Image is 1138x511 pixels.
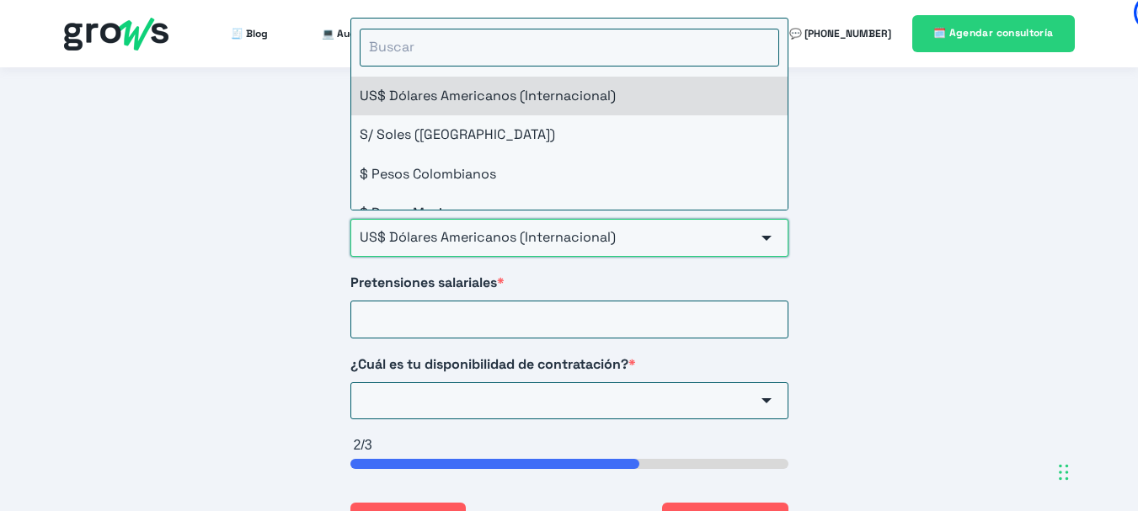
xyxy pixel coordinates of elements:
[350,274,497,291] span: Pretensiones salariales
[360,29,779,66] input: Buscar
[231,17,268,51] a: 🧾 Blog
[351,194,788,232] li: $ Pesos Mexicanos
[835,295,1138,511] iframe: Chat Widget
[460,17,576,51] a: 💼 Trabaja con nosotros
[789,17,891,51] a: 💬 [PHONE_NUMBER]
[354,436,788,455] div: 2/3
[351,155,788,194] li: $ Pesos Colombianos
[351,77,788,115] li: US$ Dólares Americanos (Internacional)
[1059,447,1069,498] div: Arrastrar
[835,295,1138,511] div: Widget de chat
[912,15,1075,51] a: 🗓️ Agendar consultoría
[350,355,628,373] span: ¿Cuál es tu disponibilidad de contratación?
[351,115,788,154] li: S/ Soles ([GEOGRAPHIC_DATA])
[630,17,693,51] a: 🎧 Ruta CRM
[350,459,788,469] div: page 2 of 3
[64,18,168,51] img: grows - hubspot
[322,17,406,51] a: 💻 Auditoría Web
[933,26,1054,40] span: 🗓️ Agendar consultoría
